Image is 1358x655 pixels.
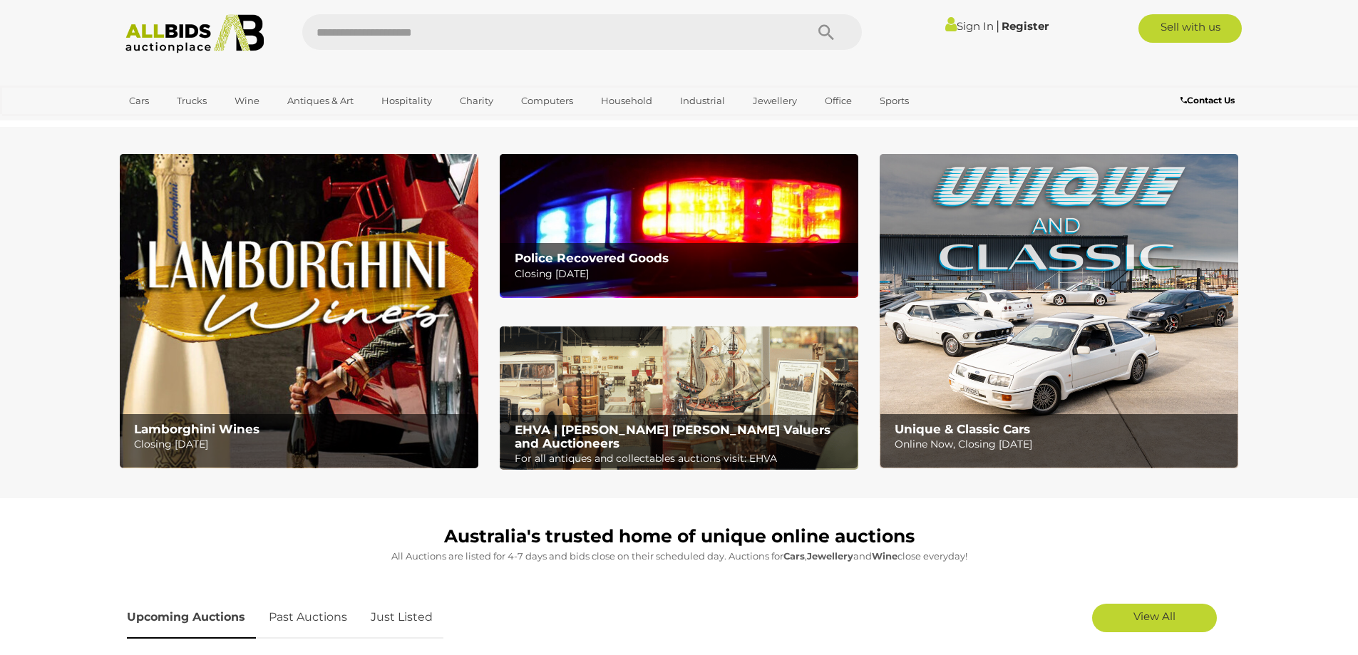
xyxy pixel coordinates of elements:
[127,548,1232,564] p: All Auctions are listed for 4-7 days and bids close on their scheduled day. Auctions for , and cl...
[880,154,1238,468] a: Unique & Classic Cars Unique & Classic Cars Online Now, Closing [DATE]
[592,89,662,113] a: Household
[225,89,269,113] a: Wine
[515,423,830,450] b: EHVA | [PERSON_NAME] [PERSON_NAME] Valuers and Auctioneers
[118,14,272,53] img: Allbids.com.au
[120,154,478,468] a: Lamborghini Wines Lamborghini Wines Closing [DATE]
[120,154,478,468] img: Lamborghini Wines
[168,89,216,113] a: Trucks
[783,550,805,562] strong: Cars
[807,550,853,562] strong: Jewellery
[1180,93,1238,108] a: Contact Us
[1180,95,1235,105] b: Contact Us
[895,422,1030,436] b: Unique & Classic Cars
[1092,604,1217,632] a: View All
[1002,19,1049,33] a: Register
[512,89,582,113] a: Computers
[372,89,441,113] a: Hospitality
[744,89,806,113] a: Jewellery
[360,597,443,639] a: Just Listed
[1133,609,1176,623] span: View All
[127,527,1232,547] h1: Australia's trusted home of unique online auctions
[120,89,158,113] a: Cars
[451,89,503,113] a: Charity
[500,154,858,297] a: Police Recovered Goods Police Recovered Goods Closing [DATE]
[278,89,363,113] a: Antiques & Art
[500,154,858,297] img: Police Recovered Goods
[258,597,358,639] a: Past Auctions
[996,18,999,33] span: |
[895,435,1230,453] p: Online Now, Closing [DATE]
[1138,14,1242,43] a: Sell with us
[791,14,862,50] button: Search
[515,251,669,265] b: Police Recovered Goods
[500,326,858,470] img: EHVA | Evans Hastings Valuers and Auctioneers
[500,326,858,470] a: EHVA | Evans Hastings Valuers and Auctioneers EHVA | [PERSON_NAME] [PERSON_NAME] Valuers and Auct...
[671,89,734,113] a: Industrial
[870,89,918,113] a: Sports
[134,422,259,436] b: Lamborghini Wines
[515,265,850,283] p: Closing [DATE]
[872,550,897,562] strong: Wine
[816,89,861,113] a: Office
[880,154,1238,468] img: Unique & Classic Cars
[127,597,256,639] a: Upcoming Auctions
[945,19,994,33] a: Sign In
[134,435,470,453] p: Closing [DATE]
[120,113,240,136] a: [GEOGRAPHIC_DATA]
[515,450,850,468] p: For all antiques and collectables auctions visit: EHVA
